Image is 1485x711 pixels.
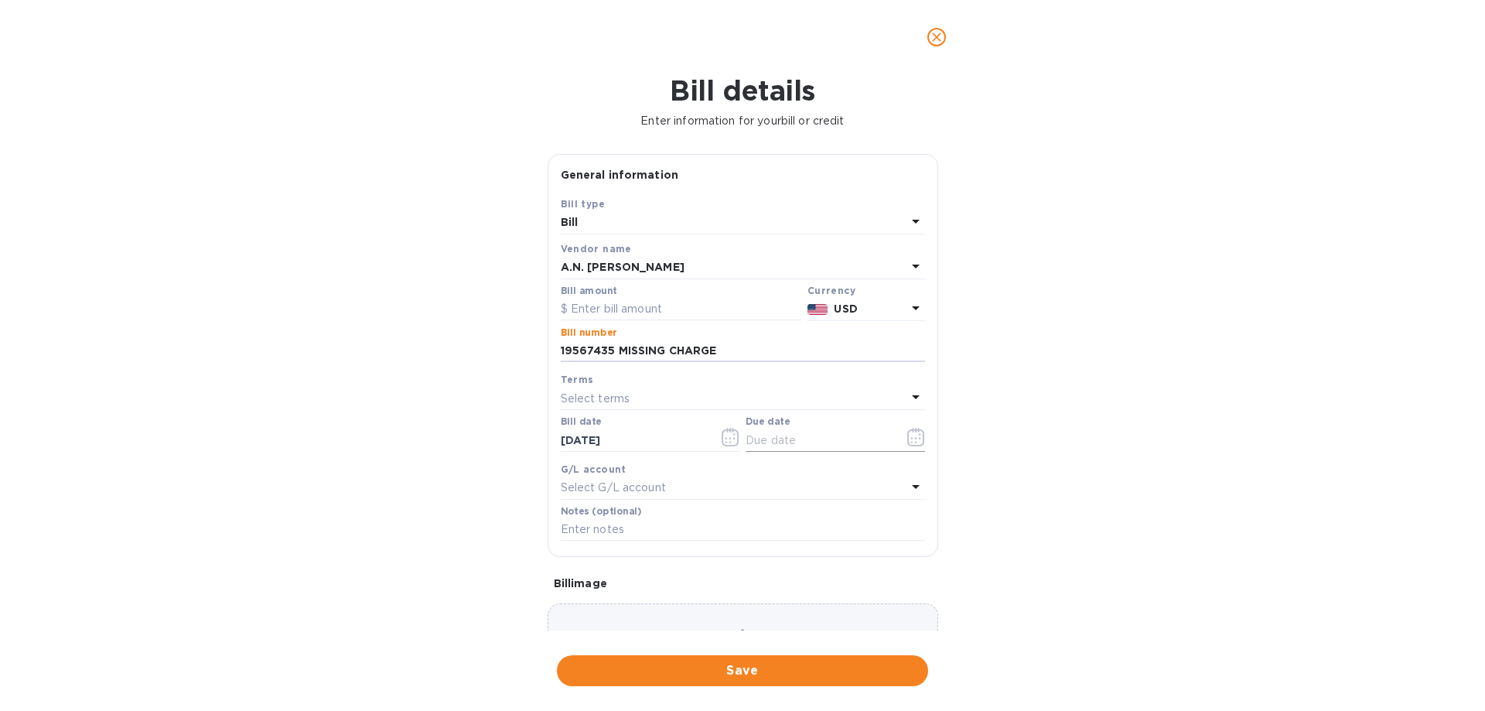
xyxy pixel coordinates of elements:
[561,463,626,475] b: G/L account
[12,113,1473,129] p: Enter information for your bill or credit
[746,418,790,427] label: Due date
[554,576,932,591] p: Bill image
[561,216,579,228] b: Bill
[561,298,801,321] input: $ Enter bill amount
[561,374,594,385] b: Terms
[561,391,630,407] p: Select terms
[561,507,642,516] label: Notes (optional)
[561,198,606,210] b: Bill type
[561,169,679,181] b: General information
[561,480,666,496] p: Select G/L account
[12,74,1473,107] h1: Bill details
[807,285,855,296] b: Currency
[561,518,925,542] input: Enter notes
[834,303,857,315] b: USD
[557,655,928,686] button: Save
[561,286,616,296] label: Bill amount
[561,429,707,452] input: Select date
[807,304,828,315] img: USD
[561,261,684,273] b: A.N. [PERSON_NAME]
[746,429,892,452] input: Due date
[561,340,925,363] input: Enter bill number
[569,661,916,680] span: Save
[561,243,632,255] b: Vendor name
[561,418,602,427] label: Bill date
[918,19,955,56] button: close
[561,328,616,337] label: Bill number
